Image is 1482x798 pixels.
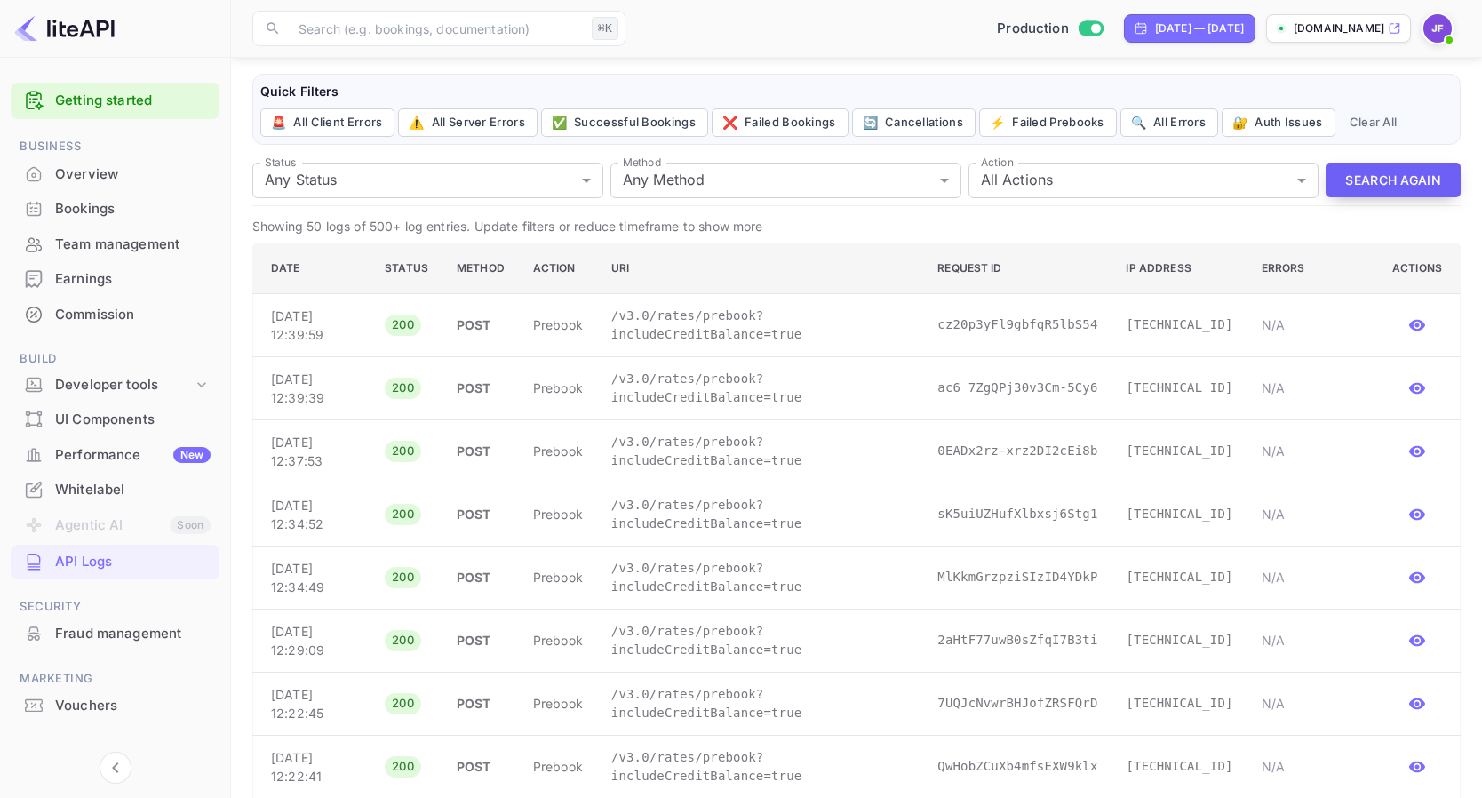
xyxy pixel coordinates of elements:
[852,108,976,137] button: 🔄Cancellations
[1126,568,1232,587] p: [TECHNICAL_ID]
[1294,20,1384,36] p: [DOMAIN_NAME]
[968,163,1319,198] div: All Actions
[610,163,961,198] div: Any Method
[990,19,1110,39] div: Switch to Sandbox mode
[55,91,211,111] a: Getting started
[937,568,1097,587] p: MlKkmGrzpziSIzID4YDkP
[1262,315,1364,334] p: N/A
[1326,163,1461,197] button: Search Again
[1262,442,1364,460] p: N/A
[457,379,505,397] p: POST
[11,545,219,579] div: API Logs
[55,696,211,716] div: Vouchers
[271,748,356,786] p: [DATE] 12:22:41
[260,108,394,137] button: 🚨All Client Errors
[11,157,219,192] div: Overview
[252,163,603,198] div: Any Status
[611,496,909,533] p: /v3.0/rates/prebook?includeCreditBalance=true
[14,14,115,43] img: LiteAPI logo
[457,631,505,650] p: POST
[519,243,597,293] th: Action
[1126,631,1232,650] p: [TECHNICAL_ID]
[923,243,1111,293] th: Request ID
[1126,505,1232,523] p: [TECHNICAL_ID]
[55,552,211,572] div: API Logs
[11,438,219,471] a: PerformanceNew
[385,316,421,334] span: 200
[271,307,356,344] p: [DATE] 12:39:59
[271,622,356,659] p: [DATE] 12:29:09
[100,752,131,784] button: Collapse navigation
[997,19,1069,39] span: Production
[11,438,219,473] div: PerformanceNew
[271,685,356,722] p: [DATE] 12:22:45
[990,112,1005,133] span: ⚡
[385,695,421,713] span: 200
[1120,108,1218,137] button: 🔍All Errors
[597,243,923,293] th: URI
[611,559,909,596] p: /v3.0/rates/prebook?includeCreditBalance=true
[937,379,1097,397] p: ac6_7ZgQPj30v3Cm-5Cy6
[1262,631,1364,650] p: N/A
[533,315,583,334] p: prebook
[11,669,219,689] span: Marketing
[533,568,583,587] p: prebook
[271,112,286,133] span: 🚨
[11,262,219,297] div: Earnings
[457,505,505,523] p: POST
[1343,108,1405,137] button: Clear All
[271,433,356,470] p: [DATE] 12:37:53
[533,631,583,650] p: prebook
[288,11,585,46] input: Search (e.g. bookings, documentation)
[253,243,371,293] th: Date
[592,17,618,40] div: ⌘K
[11,473,219,507] div: Whitelabel
[1131,112,1146,133] span: 🔍
[611,685,909,722] p: /v3.0/rates/prebook?includeCreditBalance=true
[712,108,849,137] button: ❌Failed Bookings
[1155,20,1244,36] div: [DATE] — [DATE]
[937,315,1097,334] p: cz20p3yFl9gbfqR5lbS54
[385,379,421,397] span: 200
[1247,243,1378,293] th: Errors
[398,108,537,137] button: ⚠️All Server Errors
[55,269,211,290] div: Earnings
[1111,243,1247,293] th: IP Address
[1262,379,1364,397] p: N/A
[11,83,219,119] div: Getting started
[55,305,211,325] div: Commission
[1232,112,1247,133] span: 🔐
[370,243,442,293] th: Status
[533,757,583,776] p: prebook
[11,403,219,435] a: UI Components
[11,545,219,578] a: API Logs
[11,227,219,262] div: Team management
[541,108,708,137] button: ✅Successful Bookings
[271,370,356,407] p: [DATE] 12:39:39
[611,433,909,470] p: /v3.0/rates/prebook?includeCreditBalance=true
[55,410,211,430] div: UI Components
[385,569,421,587] span: 200
[260,82,1453,101] h6: Quick Filters
[937,631,1097,650] p: 2aHtF77uwB0sZfqI7B3ti
[385,632,421,650] span: 200
[55,375,193,395] div: Developer tools
[1126,442,1232,460] p: [TECHNICAL_ID]
[937,505,1097,523] p: sK5uiUZHufXlbxsj6Stg1
[409,112,424,133] span: ⚠️
[271,496,356,533] p: [DATE] 12:34:52
[55,199,211,219] div: Bookings
[11,597,219,617] span: Security
[981,155,1014,170] label: Action
[979,108,1117,137] button: ⚡Failed Prebooks
[611,370,909,407] p: /v3.0/rates/prebook?includeCreditBalance=true
[1124,14,1255,43] div: Click to change the date range period
[1126,694,1232,713] p: [TECHNICAL_ID]
[1262,694,1364,713] p: N/A
[457,568,505,587] p: POST
[11,298,219,332] div: Commission
[457,757,505,776] p: POST
[611,307,909,344] p: /v3.0/rates/prebook?includeCreditBalance=true
[442,243,519,293] th: Method
[533,379,583,397] p: prebook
